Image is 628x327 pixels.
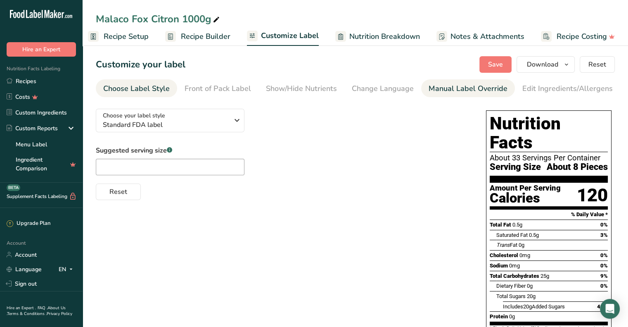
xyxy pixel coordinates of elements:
[490,273,539,279] span: Total Carbohydrates
[96,146,244,155] label: Suggested serving size
[577,184,608,206] div: 120
[490,252,518,258] span: Cholesterol
[479,56,512,73] button: Save
[349,31,420,42] span: Nutrition Breakdown
[600,252,608,258] span: 0%
[541,27,615,46] a: Recipe Costing
[104,31,149,42] span: Recipe Setup
[490,162,541,172] span: Serving Size
[523,303,532,310] span: 20g
[488,60,503,69] span: Save
[496,293,526,299] span: Total Sugars
[429,83,507,94] div: Manual Label Override
[7,42,76,57] button: Hire an Expert
[96,109,244,132] button: Choose your label style Standard FDA label
[59,264,76,274] div: EN
[600,222,608,228] span: 0%
[490,313,508,320] span: Protein
[517,56,575,73] button: Download
[503,303,565,310] span: Includes Added Sugars
[181,31,230,42] span: Recipe Builder
[7,311,47,317] a: Terms & Conditions .
[496,232,528,238] span: Saturated Fat
[600,273,608,279] span: 9%
[7,124,58,133] div: Custom Reports
[88,27,149,46] a: Recipe Setup
[450,31,524,42] span: Notes & Attachments
[47,311,72,317] a: Privacy Policy
[261,30,319,41] span: Customize Label
[96,12,221,26] div: Malaco Fox Citron 1000g
[103,120,229,130] span: Standard FDA label
[38,305,47,311] a: FAQ .
[519,252,530,258] span: 0mg
[490,192,561,204] div: Calories
[580,56,615,73] button: Reset
[509,263,520,269] span: 0mg
[436,27,524,46] a: Notes & Attachments
[597,303,608,310] span: 40%
[96,58,185,72] h1: Customize your label
[540,273,549,279] span: 25g
[96,184,141,200] button: Reset
[103,111,165,120] span: Choose your label style
[7,305,36,311] a: Hire an Expert .
[490,222,511,228] span: Total Fat
[527,60,558,69] span: Download
[547,162,608,172] span: About 8 Pieces
[522,83,627,94] div: Edit Ingredients/Allergens List
[7,220,50,228] div: Upgrade Plan
[557,31,607,42] span: Recipe Costing
[7,184,20,191] div: BETA
[496,242,517,248] span: Fat
[266,83,337,94] div: Show/Hide Nutrients
[600,232,608,238] span: 3%
[247,26,319,46] a: Customize Label
[588,60,606,69] span: Reset
[496,283,526,289] span: Dietary Fiber
[103,83,170,94] div: Choose Label Style
[527,293,536,299] span: 20g
[490,210,608,220] section: % Daily Value *
[185,83,251,94] div: Front of Pack Label
[335,27,420,46] a: Nutrition Breakdown
[509,313,515,320] span: 0g
[496,242,510,248] i: Trans
[7,305,66,317] a: About Us .
[165,27,230,46] a: Recipe Builder
[600,263,608,269] span: 0%
[490,184,561,192] div: Amount Per Serving
[490,114,608,152] h1: Nutrition Facts
[600,299,620,319] div: Open Intercom Messenger
[352,83,414,94] div: Change Language
[529,232,539,238] span: 0.5g
[490,263,508,269] span: Sodium
[600,283,608,289] span: 0%
[7,262,42,277] a: Language
[519,242,524,248] span: 0g
[512,222,522,228] span: 0.5g
[527,283,533,289] span: 0g
[109,187,127,197] span: Reset
[490,154,608,162] div: About 33 Servings Per Container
